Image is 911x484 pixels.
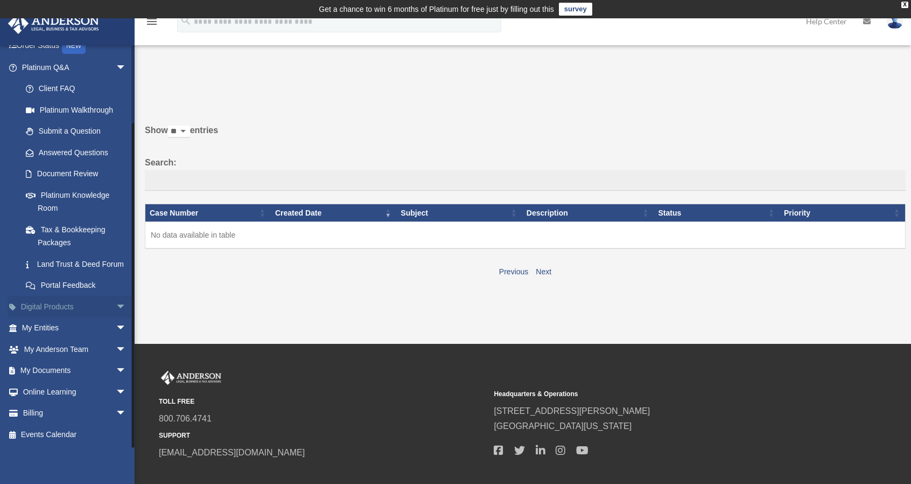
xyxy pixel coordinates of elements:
input: Search: [145,170,906,191]
img: Anderson Advisors Platinum Portal [159,371,223,385]
a: Previous [499,267,528,276]
a: Document Review [15,163,137,185]
div: NEW [62,38,86,54]
span: arrow_drop_down [116,296,137,318]
a: Online Learningarrow_drop_down [8,381,143,403]
span: arrow_drop_down [116,57,137,79]
span: arrow_drop_down [116,338,137,361]
a: Platinum Q&Aarrow_drop_down [8,57,137,78]
div: close [901,2,908,8]
span: arrow_drop_down [116,403,137,425]
label: Search: [145,155,906,191]
th: Description: activate to sort column ascending [522,204,654,222]
small: Headquarters & Operations [494,389,821,400]
a: Answered Questions [15,142,132,163]
th: Priority: activate to sort column ascending [780,204,906,222]
label: Show entries [145,123,906,149]
i: search [180,15,192,26]
select: Showentries [168,126,190,138]
a: Next [536,267,551,276]
span: arrow_drop_down [116,360,137,382]
a: My Anderson Teamarrow_drop_down [8,338,143,360]
a: [STREET_ADDRESS][PERSON_NAME] [494,406,650,416]
img: User Pic [887,13,903,29]
small: SUPPORT [159,430,486,441]
a: Billingarrow_drop_down [8,403,143,424]
a: [EMAIL_ADDRESS][DOMAIN_NAME] [159,448,305,457]
img: Anderson Advisors Platinum Portal [5,13,102,34]
a: Events Calendar [8,424,143,445]
th: Case Number: activate to sort column ascending [145,204,271,222]
a: Portal Feedback [15,275,137,296]
td: No data available in table [145,222,906,249]
a: Platinum Walkthrough [15,99,137,121]
a: Client FAQ [15,78,137,100]
a: My Documentsarrow_drop_down [8,360,143,382]
span: arrow_drop_down [116,317,137,340]
i: menu [145,15,158,28]
span: arrow_drop_down [116,381,137,403]
a: 800.706.4741 [159,414,212,423]
a: menu [145,19,158,28]
a: Order StatusNEW [8,35,143,57]
div: Get a chance to win 6 months of Platinum for free just by filling out this [319,3,554,16]
a: Land Trust & Deed Forum [15,253,137,275]
a: Tax & Bookkeeping Packages [15,219,137,253]
small: TOLL FREE [159,396,486,407]
th: Status: activate to sort column ascending [654,204,780,222]
a: My Entitiesarrow_drop_down [8,317,143,339]
a: [GEOGRAPHIC_DATA][US_STATE] [494,421,632,431]
a: survey [559,3,592,16]
a: Platinum Knowledge Room [15,184,137,219]
a: Digital Productsarrow_drop_down [8,296,143,317]
th: Subject: activate to sort column ascending [396,204,522,222]
th: Created Date: activate to sort column ascending [271,204,396,222]
a: Submit a Question [15,121,137,142]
